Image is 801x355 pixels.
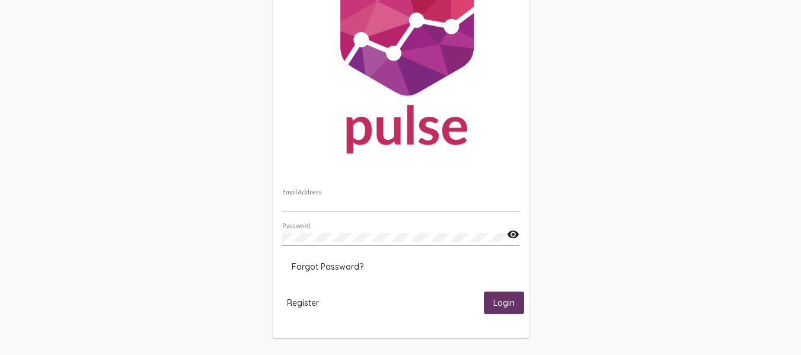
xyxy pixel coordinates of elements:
span: Forgot Password? [292,261,363,272]
span: Login [493,298,515,309]
button: Register [277,292,328,314]
span: Register [287,298,319,308]
button: Forgot Password? [282,256,373,277]
button: Login [484,292,524,314]
mat-icon: visibility [507,228,519,242]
